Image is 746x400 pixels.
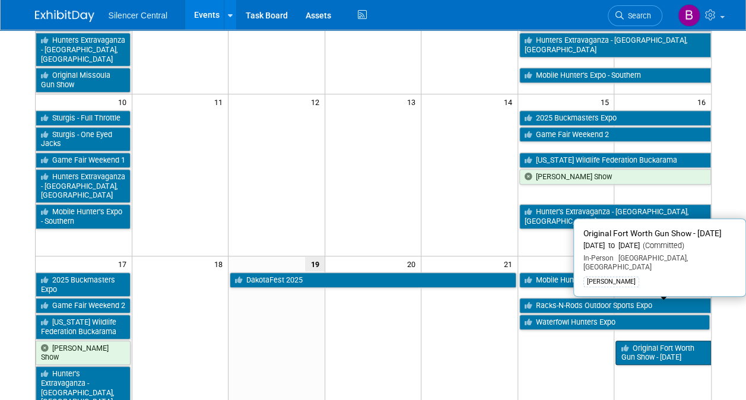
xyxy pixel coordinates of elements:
a: Game Fair Weekend 2 [519,127,711,142]
span: Original Fort Worth Gun Show - [DATE] [583,228,722,238]
a: Original Fort Worth Gun Show - [DATE] [615,341,710,365]
a: Racks-N-Rods Outdoor Sports Expo [519,298,711,313]
span: 21 [503,256,518,271]
span: 17 [117,256,132,271]
div: [DATE] to [DATE] [583,241,736,251]
a: Mobile Hunter’s Expo - Southern [519,68,711,83]
a: [US_STATE] Wildlife Federation Buckarama [519,153,711,168]
a: Hunter’s Extravaganza - [GEOGRAPHIC_DATA], [GEOGRAPHIC_DATA] [519,204,711,228]
a: Game Fair Weekend 1 [36,153,131,168]
span: 20 [406,256,421,271]
span: (Committed) [640,241,684,250]
a: Sturgis - One Eyed Jacks [36,127,131,151]
span: 10 [117,94,132,109]
a: [PERSON_NAME] Show [36,341,131,365]
span: 16 [696,94,711,109]
img: Billee Page [678,4,700,27]
a: Sturgis - Full Throttle [36,110,131,126]
a: Search [608,5,662,26]
a: DakotaFest 2025 [230,272,516,288]
a: 2025 Buckmasters Expo [36,272,131,297]
span: [GEOGRAPHIC_DATA], [GEOGRAPHIC_DATA] [583,254,688,272]
span: 18 [213,256,228,271]
span: Silencer Central [109,11,168,20]
a: Hunters Extravaganza - [GEOGRAPHIC_DATA], [GEOGRAPHIC_DATA] [519,33,711,57]
a: Mobile Hunter’s Expo - Southern [36,204,131,228]
a: Mobile Hunter’s Expo - Midwestern [519,272,711,288]
a: [PERSON_NAME] Show [519,169,711,185]
span: Search [624,11,651,20]
a: Hunters Extravaganza - [GEOGRAPHIC_DATA], [GEOGRAPHIC_DATA] [36,169,131,203]
a: Original Missoula Gun Show [36,68,131,92]
div: [PERSON_NAME] [583,277,639,287]
a: Waterfowl Hunters Expo [519,315,710,330]
a: Game Fair Weekend 2 [36,298,131,313]
span: 14 [503,94,518,109]
span: 11 [213,94,228,109]
a: Hunters Extravaganza - [GEOGRAPHIC_DATA], [GEOGRAPHIC_DATA] [36,33,131,66]
a: 2025 Buckmasters Expo [519,110,711,126]
span: In-Person [583,254,614,262]
a: [US_STATE] Wildlife Federation Buckarama [36,315,131,339]
span: 19 [305,256,325,271]
span: 15 [599,94,614,109]
span: 12 [310,94,325,109]
img: ExhibitDay [35,10,94,22]
span: 13 [406,94,421,109]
